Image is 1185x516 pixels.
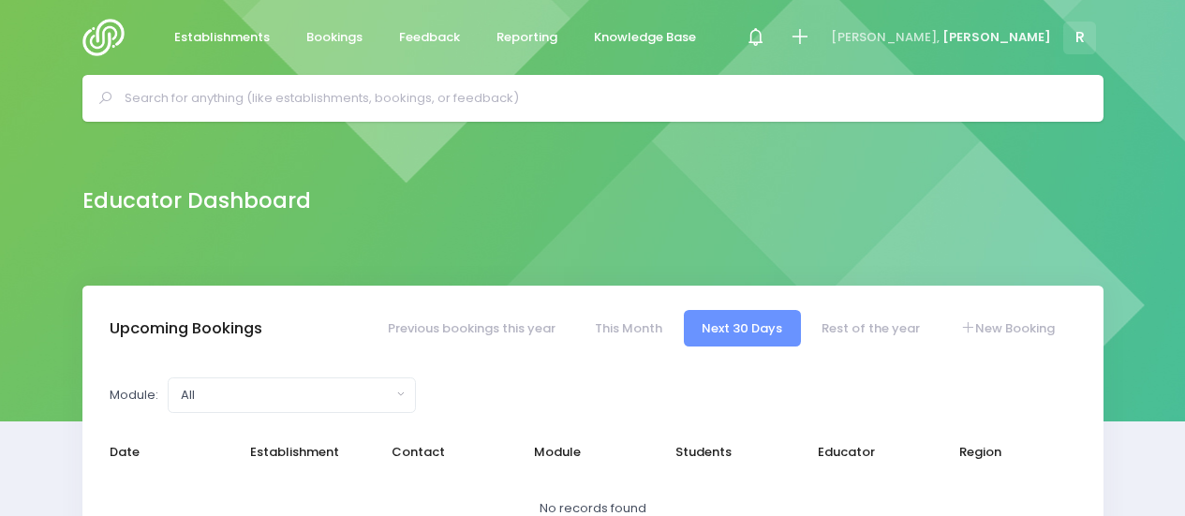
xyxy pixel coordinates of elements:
a: Establishments [159,20,286,56]
span: Date [110,443,213,462]
span: Contact [392,443,495,462]
span: Establishments [174,28,270,47]
div: All [181,386,392,405]
span: Module [534,443,637,462]
img: Logo [82,19,136,56]
a: Previous bookings this year [369,310,573,346]
span: [PERSON_NAME], [831,28,940,47]
span: Feedback [399,28,460,47]
input: Search for anything (like establishments, bookings, or feedback) [125,84,1077,112]
a: Knowledge Base [579,20,712,56]
h2: Educator Dashboard [82,188,311,214]
a: Next 30 Days [684,310,801,346]
a: Feedback [384,20,476,56]
span: Establishment [250,443,353,462]
span: Knowledge Base [594,28,696,47]
h3: Upcoming Bookings [110,319,262,338]
a: New Booking [941,310,1073,346]
span: Educator [818,443,921,462]
button: All [168,377,416,413]
a: Reporting [481,20,573,56]
label: Module: [110,386,158,405]
span: Students [675,443,778,462]
a: Bookings [291,20,378,56]
span: Region [959,443,1062,462]
a: This Month [576,310,680,346]
span: [PERSON_NAME] [942,28,1051,47]
span: Bookings [306,28,363,47]
span: Reporting [496,28,557,47]
span: R [1063,22,1096,54]
a: Rest of the year [804,310,939,346]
